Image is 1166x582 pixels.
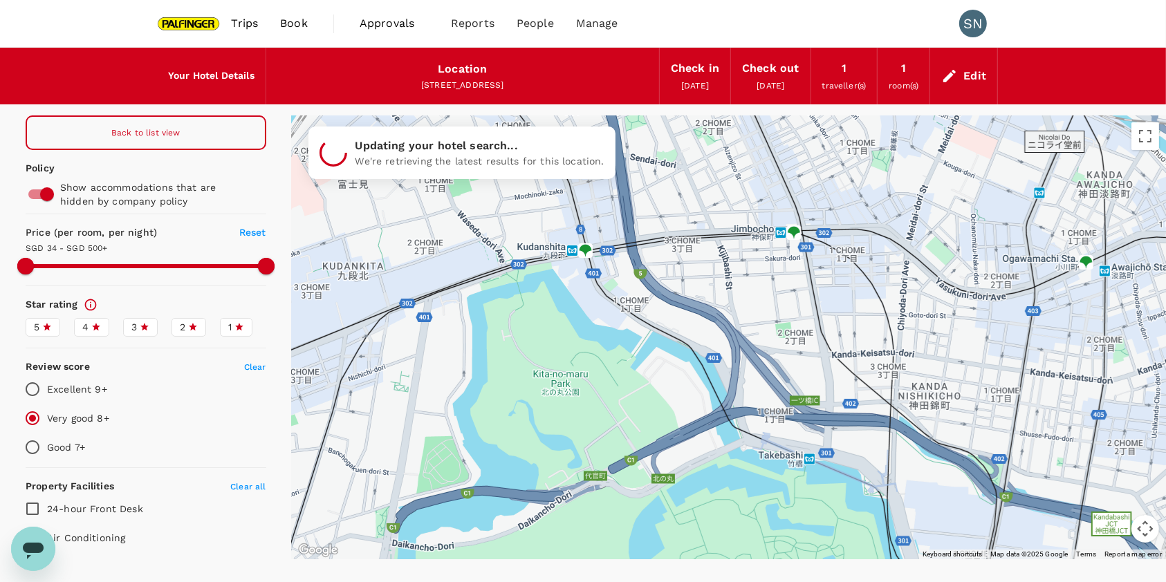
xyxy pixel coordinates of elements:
[26,243,108,253] span: SGD 34 - SGD 500+
[47,440,85,454] p: Good 7+
[47,411,109,425] p: Very good 8+
[576,15,618,32] span: Manage
[244,362,266,372] span: Clear
[517,15,554,32] span: People
[47,503,143,514] span: 24-hour Front Desk
[131,320,137,335] span: 3
[742,59,799,78] div: Check out
[230,482,266,491] span: Clear all
[47,532,125,543] span: Air Conditioning
[239,227,266,238] span: Reset
[277,79,648,93] div: [STREET_ADDRESS]
[26,479,114,494] h6: Property Facilities
[26,115,266,150] a: Back to list view
[232,15,259,32] span: Trips
[1131,515,1159,543] button: Map camera controls
[1104,550,1162,558] a: Report a map error
[26,225,206,241] h6: Price (per room, per night)
[671,59,719,78] div: Check in
[26,359,90,375] h6: Review score
[84,298,98,312] svg: Star ratings are awarded to properties to represent the quality of services, facilities, and amen...
[451,15,494,32] span: Reports
[111,128,181,138] span: Back to list view
[842,59,846,78] div: 1
[1131,122,1159,150] button: Toggle fullscreen view
[280,15,308,32] span: Book
[438,59,487,79] div: Location
[959,10,987,37] div: SN
[26,161,41,175] p: Policy
[923,550,982,559] button: Keyboard shortcuts
[157,8,221,39] img: Palfinger Asia Pacific Pte Ltd
[355,154,604,168] p: We're retrieving the latest results for this location.
[11,527,55,571] iframe: Button to launch messaging window
[228,320,232,335] span: 1
[963,66,986,86] div: Edit
[82,320,89,335] span: 4
[168,68,255,84] h6: Your Hotel Details
[822,81,867,91] span: traveller(s)
[1077,550,1097,558] a: Terms (opens in new tab)
[681,81,709,91] span: [DATE]
[34,320,39,335] span: 5
[295,541,341,559] a: Open this area in Google Maps (opens a new window)
[901,59,906,78] div: 1
[360,15,429,32] span: Approvals
[990,550,1068,558] span: Map data ©2025 Google
[889,81,918,91] span: room(s)
[295,541,341,559] img: Google
[47,382,107,396] p: Excellent 9+
[180,320,185,335] span: 2
[757,81,784,91] span: [DATE]
[355,138,604,154] p: Updating your hotel search...
[60,180,250,208] p: Show accommodations that are hidden by company policy
[26,297,78,312] h6: Star rating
